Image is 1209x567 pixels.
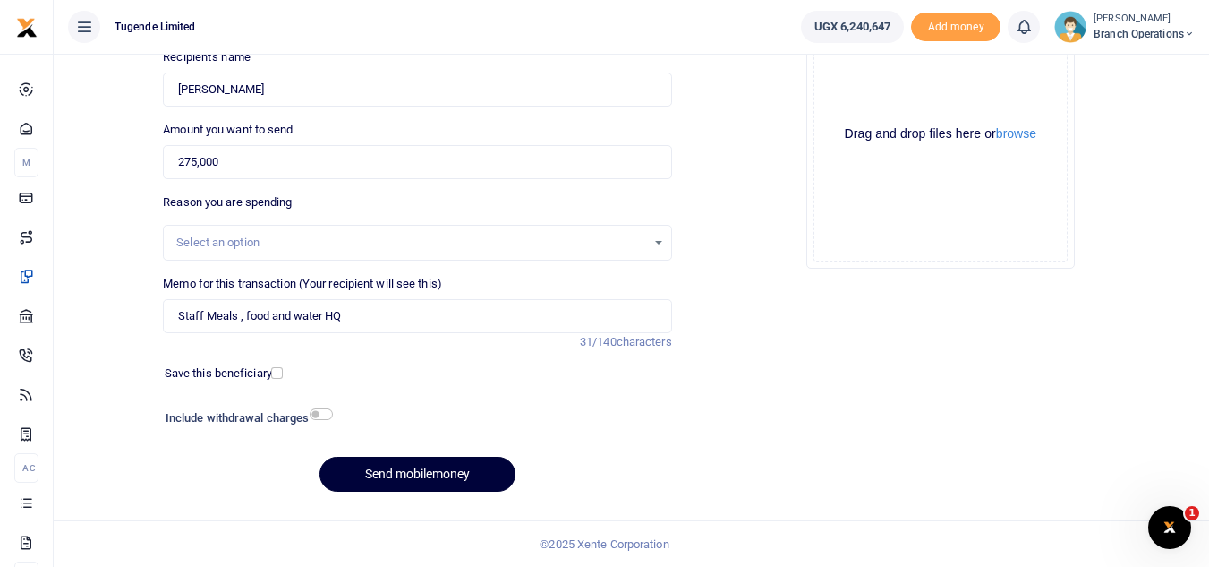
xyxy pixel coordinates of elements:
label: Reason you are spending [163,193,292,211]
a: Add money [911,19,1000,32]
label: Memo for this transaction (Your recipient will see this) [163,275,442,293]
a: UGX 6,240,647 [801,11,904,43]
label: Save this beneficiary [165,365,272,382]
span: Branch Operations [1094,26,1195,42]
button: Send mobilemoney [319,457,515,492]
label: Recipient's name [163,48,251,66]
li: Toup your wallet [911,13,1000,42]
span: UGX 6,240,647 [814,18,890,36]
img: logo-small [16,17,38,39]
span: Add money [911,13,1000,42]
span: 1 [1185,506,1199,520]
button: browse [996,127,1036,140]
h6: Include withdrawal charges [166,411,325,425]
span: characters [617,335,672,348]
li: Wallet ballance [794,11,911,43]
span: 31/140 [580,335,617,348]
small: [PERSON_NAME] [1094,12,1195,27]
li: Ac [14,453,38,483]
li: M [14,148,38,177]
div: Select an option [176,234,645,252]
a: logo-small logo-large logo-large [16,20,38,33]
label: Amount you want to send [163,121,293,139]
input: Enter extra information [163,299,671,333]
input: Loading name... [163,73,671,107]
img: profile-user [1054,11,1086,43]
input: UGX [163,145,671,179]
span: Tugende Limited [107,19,203,35]
iframe: Intercom live chat [1148,506,1191,549]
div: Drag and drop files here or [814,125,1067,142]
a: profile-user [PERSON_NAME] Branch Operations [1054,11,1195,43]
